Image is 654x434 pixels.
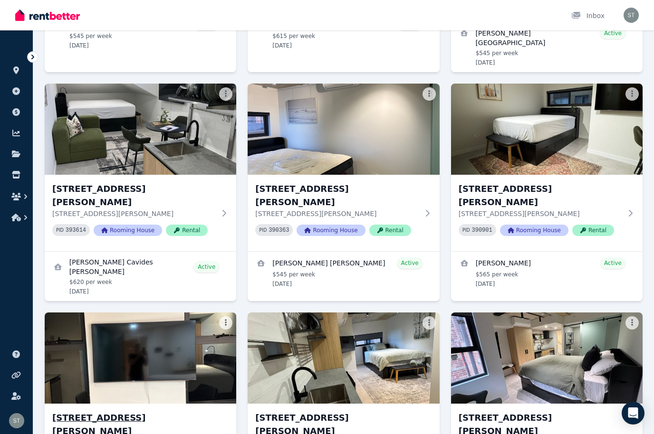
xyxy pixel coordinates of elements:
[248,84,439,251] a: 18, 75 Milton St[STREET_ADDRESS][PERSON_NAME][STREET_ADDRESS][PERSON_NAME]PID 390363Rooming House...
[166,225,208,236] span: Rental
[66,227,86,234] code: 393614
[255,209,418,218] p: [STREET_ADDRESS][PERSON_NAME]
[255,182,418,209] h3: [STREET_ADDRESS][PERSON_NAME]
[45,13,236,55] a: View details for David Telefoni
[9,413,24,428] img: Samantha Thomas
[451,312,643,404] img: 22, 75 Milton St
[297,225,365,236] span: Rooming House
[219,87,232,101] button: More options
[423,316,436,330] button: More options
[52,182,215,209] h3: [STREET_ADDRESS][PERSON_NAME]
[219,316,232,330] button: More options
[625,316,639,330] button: More options
[625,87,639,101] button: More options
[622,402,644,425] div: Open Intercom Messenger
[56,227,64,233] small: PID
[500,225,568,236] span: Rooming House
[451,13,643,72] a: View details for Bindu Bhattarai and Surendra Nepal
[624,8,639,23] img: Samantha Thomas
[572,225,614,236] span: Rental
[40,310,241,406] img: 20, 75 Milton St
[472,227,492,234] code: 390901
[45,84,236,251] a: 17, 75 Milton St[STREET_ADDRESS][PERSON_NAME][STREET_ADDRESS][PERSON_NAME]PID 393614Rooming House...
[423,87,436,101] button: More options
[451,84,643,251] a: 19, 75 Milton St[STREET_ADDRESS][PERSON_NAME][STREET_ADDRESS][PERSON_NAME]PID 390901Rooming House...
[248,312,439,404] img: 21, 75 Milton St
[451,84,643,175] img: 19, 75 Milton St
[94,225,162,236] span: Rooming House
[459,209,622,218] p: [STREET_ADDRESS][PERSON_NAME]
[248,13,439,55] a: View details for Hamish Deo
[571,11,605,20] div: Inbox
[462,227,470,233] small: PID
[248,84,439,175] img: 18, 75 Milton St
[451,252,643,293] a: View details for Ben Nuttall
[15,8,80,22] img: RentBetter
[459,182,622,209] h3: [STREET_ADDRESS][PERSON_NAME]
[369,225,411,236] span: Rental
[45,84,236,175] img: 17, 75 Milton St
[52,209,215,218] p: [STREET_ADDRESS][PERSON_NAME]
[45,252,236,301] a: View details for David Felipe Cavides Santos
[248,252,439,293] a: View details for Ana Cabeza Parraga
[269,227,289,234] code: 390363
[259,227,267,233] small: PID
